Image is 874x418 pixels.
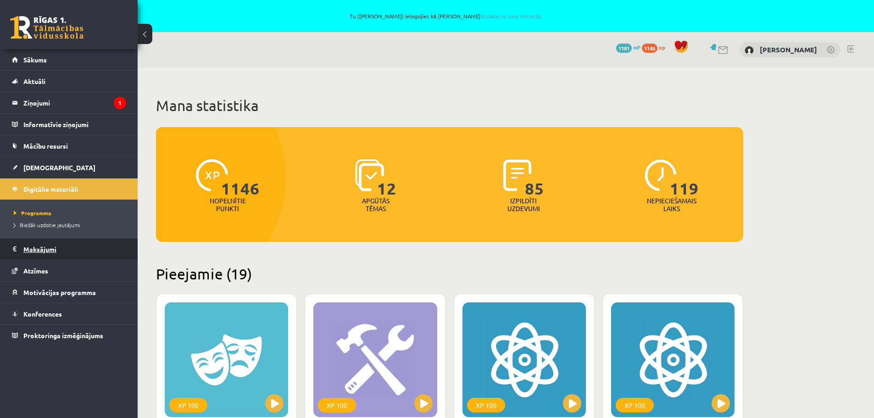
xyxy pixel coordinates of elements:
a: [DEMOGRAPHIC_DATA] [12,157,126,178]
span: Tu ([PERSON_NAME]) ielogojies kā [PERSON_NAME] [106,13,787,19]
span: Sākums [23,56,47,64]
span: 85 [525,159,544,197]
a: Motivācijas programma [12,282,126,303]
span: Proktoringa izmēģinājums [23,331,103,340]
a: 1181 mP [616,44,640,51]
a: Biežāk uzdotie jautājumi [14,221,128,229]
span: Biežāk uzdotie jautājumi [14,221,80,229]
h2: Pieejamie (19) [156,265,743,283]
a: Ziņojumi1 [12,92,126,113]
a: 1146 xp [642,44,669,51]
a: Programma [14,209,128,217]
a: Proktoringa izmēģinājums [12,325,126,346]
img: icon-xp-0682a9bc20223a9ccc6f5883a126b849a74cddfe5390d2b41b4391c66f2066e7.svg [196,159,228,191]
legend: Ziņojumi [23,92,126,113]
span: 119 [670,159,699,197]
a: Sākums [12,49,126,70]
img: icon-learned-topics-4a711ccc23c960034f471b6e78daf4a3bad4a20eaf4de84257b87e66633f6470.svg [355,159,384,191]
a: Maksājumi [12,239,126,260]
span: Mācību resursi [23,142,68,150]
span: mP [633,44,640,51]
span: [DEMOGRAPHIC_DATA] [23,163,95,172]
a: Atzīmes [12,260,126,281]
div: XP 100 [318,398,356,412]
span: 12 [377,159,396,197]
a: [PERSON_NAME] [760,45,817,54]
div: XP 100 [616,398,654,412]
span: 1146 [221,159,260,197]
a: Mācību resursi [12,135,126,156]
p: Apgūtās tēmas [358,197,394,212]
span: Konferences [23,310,62,318]
a: Digitālie materiāli [12,178,126,200]
i: 1 [114,97,126,109]
h1: Mana statistika [156,96,743,115]
a: Atpakaļ uz savu lietotāju [480,12,542,20]
span: Digitālie materiāli [23,185,78,193]
span: Aktuāli [23,77,45,85]
div: XP 100 [467,398,505,412]
p: Nopelnītie punkti [210,197,246,212]
span: Atzīmes [23,267,48,275]
span: Programma [14,209,51,217]
a: Aktuāli [12,71,126,92]
span: 1146 [642,44,657,53]
a: Informatīvie ziņojumi [12,114,126,135]
div: XP 100 [169,398,207,412]
p: Izpildīti uzdevumi [506,197,541,212]
a: Konferences [12,303,126,324]
img: icon-completed-tasks-ad58ae20a441b2904462921112bc710f1caf180af7a3daa7317a5a94f2d26646.svg [503,159,532,191]
span: xp [659,44,665,51]
a: Rīgas 1. Tālmācības vidusskola [10,16,84,39]
img: icon-clock-7be60019b62300814b6bd22b8e044499b485619524d84068768e800edab66f18.svg [645,159,677,191]
legend: Informatīvie ziņojumi [23,114,126,135]
span: 1181 [616,44,632,53]
img: Ance Āboliņa [745,46,754,55]
p: Nepieciešamais laiks [647,197,696,212]
span: Motivācijas programma [23,288,96,296]
legend: Maksājumi [23,239,126,260]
